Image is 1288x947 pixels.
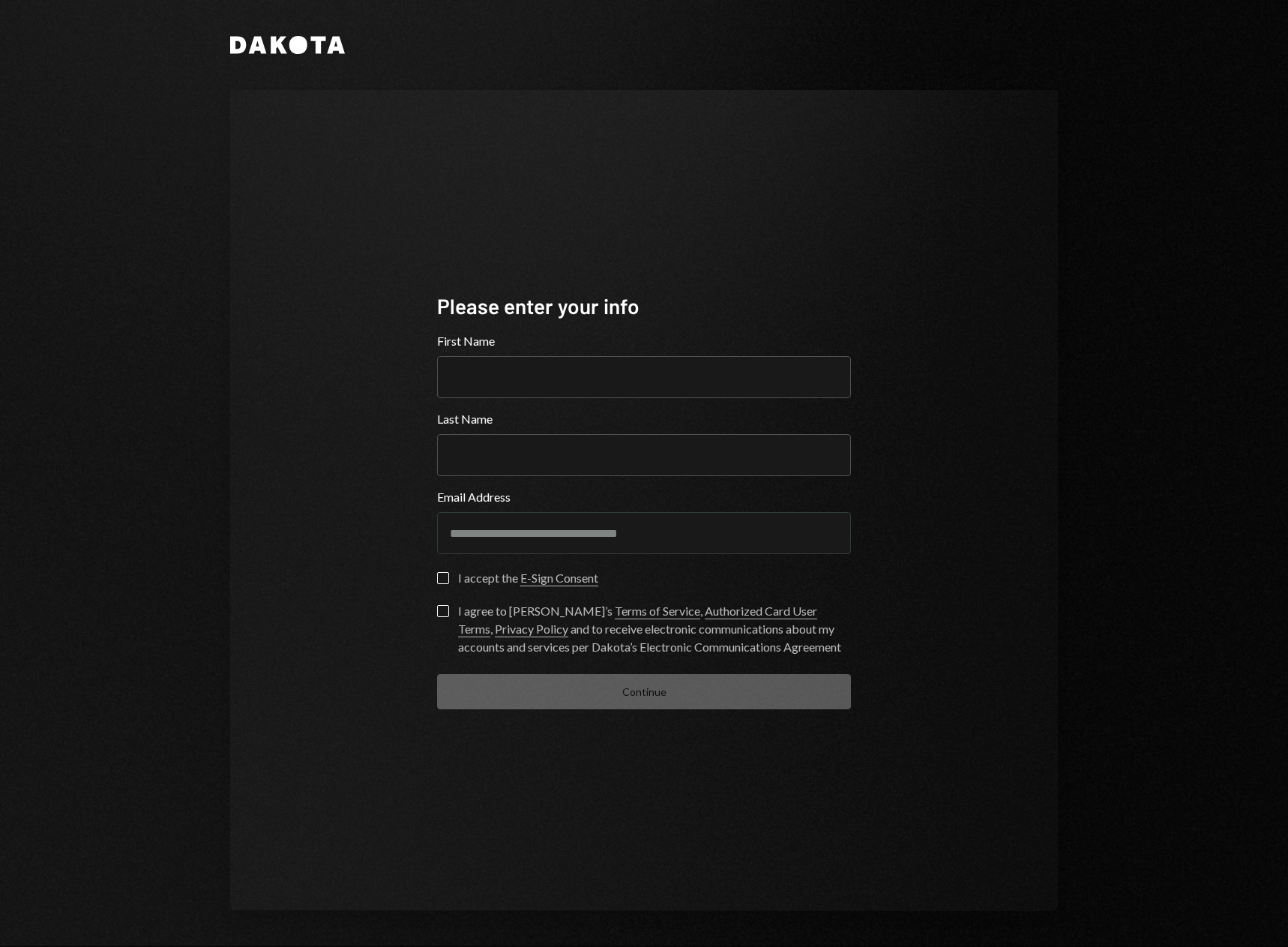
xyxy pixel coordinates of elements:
[437,332,851,350] label: First Name
[437,605,449,617] button: I agree to [PERSON_NAME]’s Terms of Service, Authorized Card User Terms, Privacy Policy and to re...
[437,410,851,428] label: Last Name
[458,569,598,587] div: I accept the
[437,488,851,506] label: Email Address
[437,292,851,321] div: Please enter your info
[458,602,851,656] div: I agree to [PERSON_NAME]’s , , and to receive electronic communications about my accounts and ser...
[495,622,568,637] a: Privacy Policy
[458,604,817,637] a: Authorized Card User Terms
[437,572,449,584] button: I accept the E-Sign Consent
[520,571,598,586] a: E-Sign Consent
[615,604,700,619] a: Terms of Service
